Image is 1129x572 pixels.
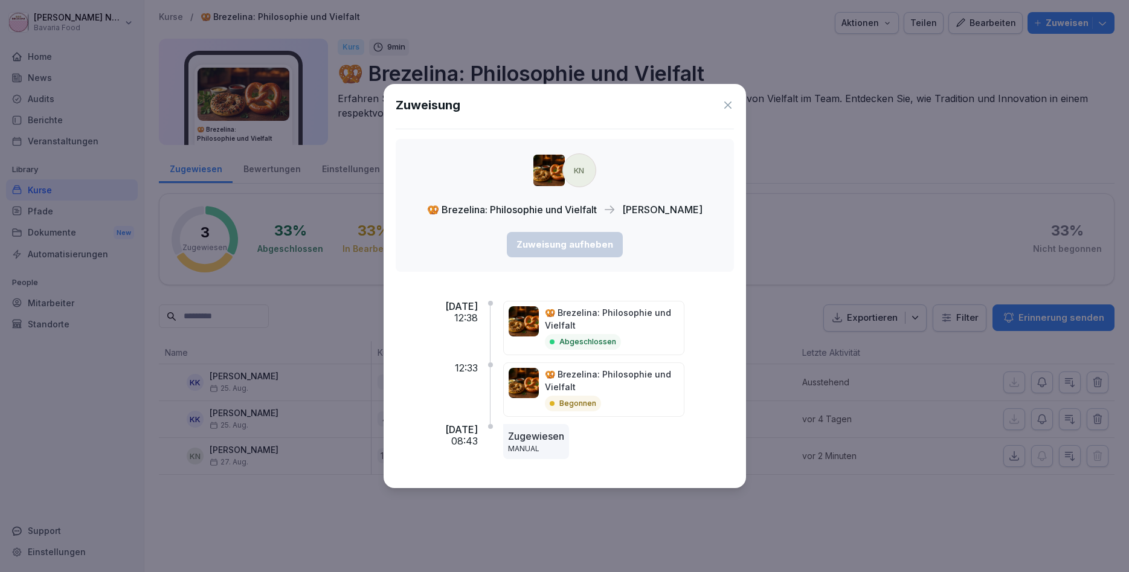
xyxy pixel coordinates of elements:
[455,362,478,374] p: 12:33
[445,424,478,435] p: [DATE]
[533,155,565,186] img: t56ti2n3rszkn94es0nvan4l.png
[516,238,613,251] div: Zuweisung aufheben
[622,202,703,217] p: [PERSON_NAME]
[454,312,478,324] p: 12:38
[396,96,460,114] h1: Zuweisung
[445,301,478,312] p: [DATE]
[509,368,539,398] img: t56ti2n3rszkn94es0nvan4l.png
[451,435,478,447] p: 08:43
[545,368,679,393] p: 🥨 Brezelina: Philosophie und Vielfalt
[562,153,596,187] div: KN
[509,306,539,336] img: t56ti2n3rszkn94es0nvan4l.png
[508,429,564,443] p: Zugewiesen
[507,232,623,257] button: Zuweisung aufheben
[545,306,679,332] p: 🥨 Brezelina: Philosophie und Vielfalt
[427,202,597,217] p: 🥨 Brezelina: Philosophie und Vielfalt
[508,443,564,454] p: MANUAL
[559,398,596,409] p: Begonnen
[559,336,616,347] p: Abgeschlossen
